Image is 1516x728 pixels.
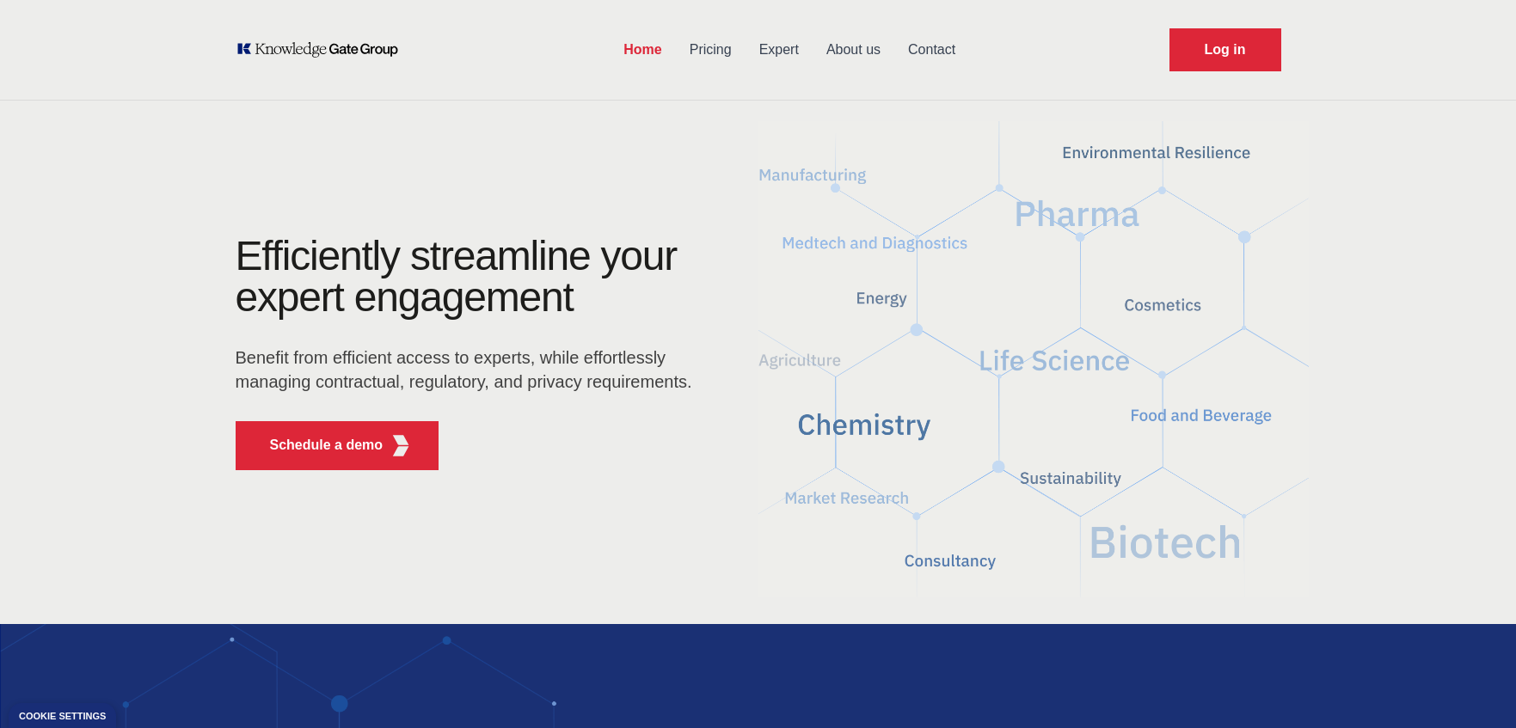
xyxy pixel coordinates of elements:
a: Contact [894,28,969,72]
a: About us [813,28,894,72]
img: KGG Fifth Element RED [390,435,411,456]
div: Cookie settings [19,712,106,721]
p: Benefit from efficient access to experts, while effortlessly managing contractual, regulatory, an... [236,346,703,394]
a: Request Demo [1169,28,1281,71]
a: Home [610,28,675,72]
p: Schedule a demo [270,435,384,456]
a: KOL Knowledge Platform: Talk to Key External Experts (KEE) [236,41,410,58]
h1: Efficiently streamline your expert engagement [236,233,678,320]
a: Pricing [676,28,746,72]
button: Schedule a demoKGG Fifth Element RED [236,421,439,470]
a: Expert [746,28,813,72]
img: KGG Fifth Element RED [758,112,1309,607]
